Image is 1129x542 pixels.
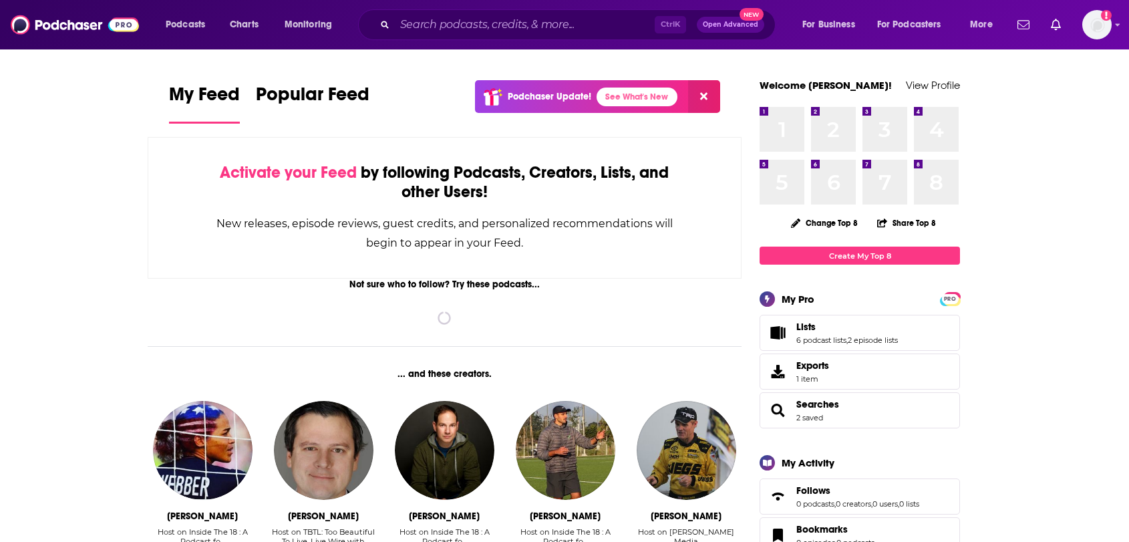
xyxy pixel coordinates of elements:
span: Searches [760,392,960,428]
a: Show notifications dropdown [1012,13,1035,36]
img: Omar Zeenni [516,401,615,500]
div: by following Podcasts, Creators, Lists, and other Users! [215,163,674,202]
a: Lists [796,321,898,333]
a: See What's New [597,88,677,106]
button: Change Top 8 [783,215,866,231]
a: Searches [796,398,839,410]
div: Luke Burbank [288,511,359,522]
span: Ctrl K [655,16,686,33]
button: open menu [961,14,1009,35]
span: Exports [796,360,829,372]
a: Lists [764,323,791,342]
span: Logged in as nbaderrubenstein [1082,10,1112,39]
a: 6 podcast lists [796,335,846,345]
div: New releases, episode reviews, guest credits, and personalized recommendations will begin to appe... [215,214,674,253]
span: Exports [764,362,791,381]
a: 0 users [872,499,898,509]
div: Michael Magid [409,511,480,522]
span: , [834,499,836,509]
div: Search podcasts, credits, & more... [371,9,788,40]
a: My Feed [169,83,240,124]
span: , [898,499,899,509]
a: 0 podcasts [796,499,834,509]
img: User Profile [1082,10,1112,39]
a: Charts [221,14,267,35]
a: Bookmarks [796,523,874,535]
button: open menu [275,14,349,35]
input: Search podcasts, credits, & more... [395,14,655,35]
div: Omar Zeenni [530,511,601,522]
a: 2 saved [796,413,823,422]
button: open menu [868,14,961,35]
div: Kenny Wallace [651,511,721,522]
button: Show profile menu [1082,10,1112,39]
a: Follows [796,485,919,497]
span: PRO [942,294,958,304]
svg: Add a profile image [1101,10,1112,21]
span: Lists [796,321,816,333]
a: PRO [942,293,958,303]
span: Charts [230,15,259,34]
div: ... and these creators. [148,368,742,380]
a: 0 lists [899,499,919,509]
div: My Pro [782,293,814,305]
span: Popular Feed [256,83,369,114]
a: Show notifications dropdown [1045,13,1066,36]
span: Follows [796,485,830,497]
a: Create My Top 8 [760,247,960,265]
button: open menu [156,14,222,35]
span: Follows [760,479,960,515]
button: Share Top 8 [876,210,937,236]
div: Not sure who to follow? Try these podcasts... [148,279,742,290]
span: Activate your Feed [220,162,357,182]
img: Saskia Webber [153,401,252,500]
span: , [871,499,872,509]
span: My Feed [169,83,240,114]
span: For Business [802,15,855,34]
a: 2 episode lists [848,335,898,345]
a: Exports [760,354,960,390]
span: , [846,335,848,345]
img: Podchaser - Follow, Share and Rate Podcasts [11,12,139,37]
div: My Activity [782,456,834,469]
span: Lists [760,315,960,351]
button: Open AdvancedNew [697,17,764,33]
a: Welcome [PERSON_NAME]! [760,79,892,92]
a: 0 creators [836,499,871,509]
div: Saskia Webber [167,511,238,522]
a: Follows [764,487,791,506]
a: Searches [764,401,791,420]
span: Podcasts [166,15,205,34]
span: 1 item [796,374,829,384]
span: New [740,8,764,21]
a: View Profile [906,79,960,92]
span: Bookmarks [796,523,848,535]
span: Monitoring [285,15,332,34]
span: Open Advanced [703,21,758,28]
p: Podchaser Update! [508,91,591,102]
span: For Podcasters [877,15,941,34]
img: Luke Burbank [274,401,373,500]
span: More [970,15,993,34]
img: Kenny Wallace [637,401,736,500]
a: Popular Feed [256,83,369,124]
button: open menu [793,14,872,35]
img: Michael Magid [395,401,494,500]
